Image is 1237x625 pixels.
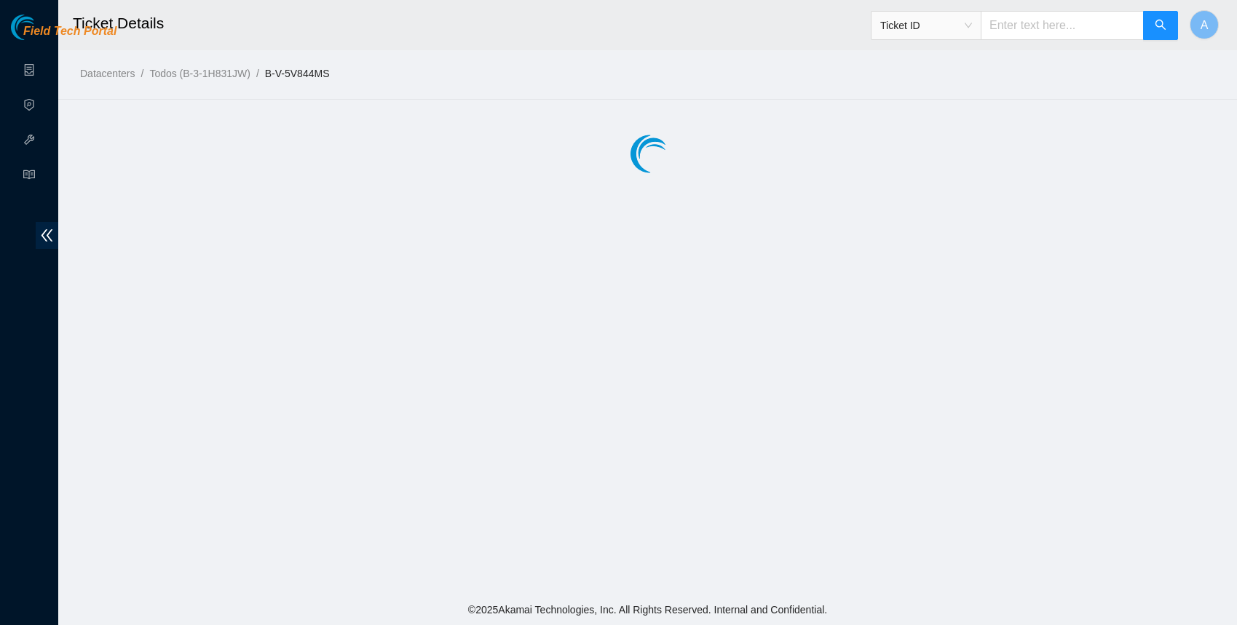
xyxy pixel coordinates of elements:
[141,68,143,79] span: /
[149,68,250,79] a: Todos (B-3-1H831JW)
[1201,16,1209,34] span: A
[58,594,1237,625] footer: © 2025 Akamai Technologies, Inc. All Rights Reserved. Internal and Confidential.
[11,26,116,45] a: Akamai TechnologiesField Tech Portal
[981,11,1144,40] input: Enter text here...
[80,68,135,79] a: Datacenters
[1143,11,1178,40] button: search
[1155,19,1166,33] span: search
[23,25,116,39] span: Field Tech Portal
[256,68,259,79] span: /
[880,15,972,36] span: Ticket ID
[36,222,58,249] span: double-left
[23,162,35,191] span: read
[265,68,330,79] a: B-V-5V844MS
[11,15,74,40] img: Akamai Technologies
[1190,10,1219,39] button: A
